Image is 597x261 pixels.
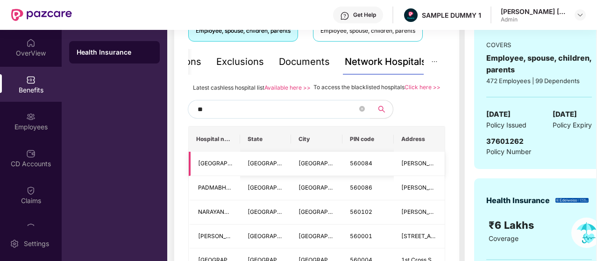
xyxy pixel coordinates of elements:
span: [DATE] [486,109,511,120]
span: Coverage [489,234,519,242]
img: Pazcare_Alternative_logo-01-01.png [404,8,418,22]
td: Basanth Health Centre Building No 1, 18th Main Rd Sector 3 [394,200,445,225]
td: Bangalore [291,225,342,249]
img: insurerLogo [555,198,589,203]
span: [PERSON_NAME][GEOGRAPHIC_DATA][STREET_ADDRESS] [401,208,561,215]
span: Hospital name [196,135,233,143]
div: Employee, spouse, children, parents [320,27,415,35]
div: Employee, spouse, children, parents [486,52,592,76]
img: svg+xml;base64,PHN2ZyBpZD0iQmVuZWZpdHMiIHhtbG5zPSJodHRwOi8vd3d3LnczLm9yZy8yMDAwL3N2ZyIgd2lkdGg9Ij... [26,75,36,85]
span: 560001 [350,233,372,240]
td: Karnataka [240,176,291,200]
div: 472 Employees | 99 Dependents [486,76,592,85]
div: Documents [279,55,330,69]
img: svg+xml;base64,PHN2ZyBpZD0iQ2xhaW0iIHhtbG5zPSJodHRwOi8vd3d3LnczLm9yZy8yMDAwL3N2ZyIgd2lkdGg9IjIwIi... [26,223,36,232]
td: TATHAGAT HEART CARE CENTRE [189,225,240,249]
span: Policy Number [486,148,531,155]
img: svg+xml;base64,PHN2ZyBpZD0iSGVscC0zMngzMiIgeG1sbnM9Imh0dHA6Ly93d3cudzMub3JnLzIwMDAvc3ZnIiB3aWR0aD... [340,11,349,21]
div: Exclusions [216,55,264,69]
span: [STREET_ADDRESS] [401,233,456,240]
div: SAMPLE DUMMY 1 [422,11,481,20]
span: search [370,106,393,113]
td: NARAYANA MULTISPECIALITY HOSPITAL (A UNIT OF NARAYANA HRUDAYALAYA PVT LTD) [189,200,240,225]
span: ellipsis [431,58,438,65]
td: Karnataka [240,152,291,176]
span: [GEOGRAPHIC_DATA] [298,160,357,167]
th: Address [394,127,445,152]
span: [PERSON_NAME] HEART CARE CENTRE [198,233,305,240]
th: PIN code [342,127,394,152]
div: [PERSON_NAME] [PERSON_NAME] [501,7,566,16]
span: close-circle [359,105,365,114]
td: PADMABHUSHAN DR. M. C. MODI EYE HOSPITAL [189,176,240,200]
div: Health Insurance [486,195,550,206]
img: svg+xml;base64,PHN2ZyBpZD0iU2V0dGluZy0yMHgyMCIgeG1sbnM9Imh0dHA6Ly93d3cudzMub3JnLzIwMDAvc3ZnIiB3aW... [10,239,19,248]
span: [GEOGRAPHIC_DATA] [248,160,306,167]
span: Address [401,135,438,143]
td: Bangalore [291,176,342,200]
div: Network Hospitals [345,55,426,69]
th: State [240,127,291,152]
img: svg+xml;base64,PHN2ZyBpZD0iRW1wbG95ZWVzIiB4bWxucz0iaHR0cDovL3d3dy53My5vcmcvMjAwMC9zdmciIHdpZHRoPS... [26,112,36,121]
div: Admin [501,16,566,23]
img: svg+xml;base64,PHN2ZyBpZD0iRHJvcGRvd24tMzJ4MzIiIHhtbG5zPSJodHRwOi8vd3d3LnczLm9yZy8yMDAwL3N2ZyIgd2... [576,11,584,19]
span: [PERSON_NAME] Road, Ramaswamipalya [401,160,512,167]
span: To access the blacklisted hospitals [313,84,405,91]
span: PADMABHUSHAN [PERSON_NAME][GEOGRAPHIC_DATA] [198,184,352,191]
div: Settings [21,239,52,248]
span: 37601262 [486,137,524,146]
th: City [291,127,342,152]
span: Latest cashless hospital list [193,84,264,91]
img: New Pazcare Logo [11,9,72,21]
div: COVERS [486,40,592,49]
span: NARAYANA MULTISPECIALITY HOSPITAL (A UNIT OF NARAYANA HRUDAYALAYA PVT LTD) [198,208,439,215]
td: Usha Hospital [189,152,240,176]
span: [PERSON_NAME] Road, 0 [401,184,469,191]
span: [GEOGRAPHIC_DATA] [198,160,256,167]
a: Click here >> [405,84,441,91]
img: svg+xml;base64,PHN2ZyBpZD0iQ0RfQWNjb3VudHMiIGRhdGEtbmFtZT0iQ0QgQWNjb3VudHMiIHhtbG5zPSJodHRwOi8vd3... [26,149,36,158]
span: Policy Expiry [553,120,592,130]
td: 31 Malige Premises A Block 1st Floor, Cresent Road [394,225,445,249]
img: svg+xml;base64,PHN2ZyBpZD0iQ2xhaW0iIHhtbG5zPSJodHRwOi8vd3d3LnczLm9yZy8yMDAwL3N2ZyIgd2lkdGg9IjIwIi... [26,186,36,195]
td: Bangalore [291,200,342,225]
span: 560084 [350,160,372,167]
div: Health Insurance [77,48,152,57]
button: search [370,100,393,119]
span: [GEOGRAPHIC_DATA] [248,233,306,240]
span: [GEOGRAPHIC_DATA] [248,184,306,191]
a: Available here >> [264,84,311,91]
button: ellipsis [424,49,445,75]
span: [GEOGRAPHIC_DATA] [298,184,357,191]
span: [DATE] [553,109,577,120]
td: Karnataka [240,200,291,225]
img: svg+xml;base64,PHN2ZyBpZD0iSG9tZSIgeG1sbnM9Imh0dHA6Ly93d3cudzMub3JnLzIwMDAvc3ZnIiB3aWR0aD0iMjAiIG... [26,38,36,48]
span: close-circle [359,106,365,112]
span: ₹6 Lakhs [489,219,537,231]
div: Employee, spouse, children, parents [196,27,291,35]
span: [GEOGRAPHIC_DATA] [248,208,306,215]
td: Sathyamurthy Road, Ramaswamipalya [394,152,445,176]
td: Dr M C Modi Road, 0 [394,176,445,200]
th: Hospital name [189,127,240,152]
span: 560102 [350,208,372,215]
span: [GEOGRAPHIC_DATA] [298,208,357,215]
span: 560086 [350,184,372,191]
span: [GEOGRAPHIC_DATA] [298,233,357,240]
span: Policy Issued [486,120,526,130]
div: Get Help [353,11,376,19]
td: Karnataka [240,225,291,249]
td: Bangalore [291,152,342,176]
